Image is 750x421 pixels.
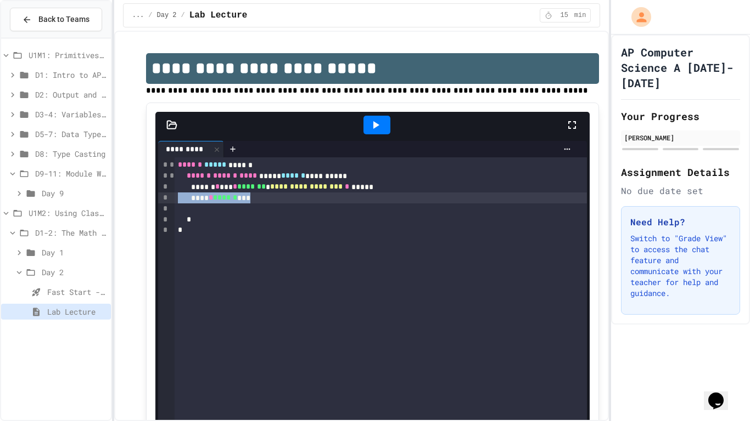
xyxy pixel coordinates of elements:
h2: Your Progress [621,109,740,124]
span: D1-2: The Math Class [35,227,107,238]
span: Day 2 [157,11,177,20]
span: D9-11: Module Wrap Up [35,168,107,179]
h2: Assignment Details [621,164,740,180]
span: Day 9 [42,187,107,199]
h1: AP Computer Science A [DATE]-[DATE] [621,44,740,90]
span: D1: Intro to APCSA [35,69,107,81]
span: D8: Type Casting [35,148,107,160]
span: / [181,11,185,20]
span: U1M1: Primitives, Variables, Basic I/O [29,49,107,61]
span: / [148,11,152,20]
span: Day 2 [42,266,107,278]
span: D2: Output and Compiling Code [35,89,107,100]
span: 15 [556,11,573,20]
span: Back to Teams [38,14,89,25]
span: min [574,11,586,20]
span: U1M2: Using Classes and Objects [29,207,107,219]
div: My Account [620,4,654,30]
span: Lab Lecture [189,9,248,22]
div: [PERSON_NAME] [624,133,737,143]
span: Lab Lecture [47,306,107,317]
span: ... [132,11,144,20]
button: Back to Teams [10,8,102,31]
span: D5-7: Data Types and Number Calculations [35,128,107,140]
p: Switch to "Grade View" to access the chat feature and communicate with your teacher for help and ... [630,233,731,299]
span: Day 1 [42,247,107,258]
span: Fast Start - Quiz [47,286,107,298]
iframe: chat widget [704,377,739,410]
div: No due date set [621,184,740,197]
span: D3-4: Variables and Input [35,109,107,120]
h3: Need Help? [630,215,731,229]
